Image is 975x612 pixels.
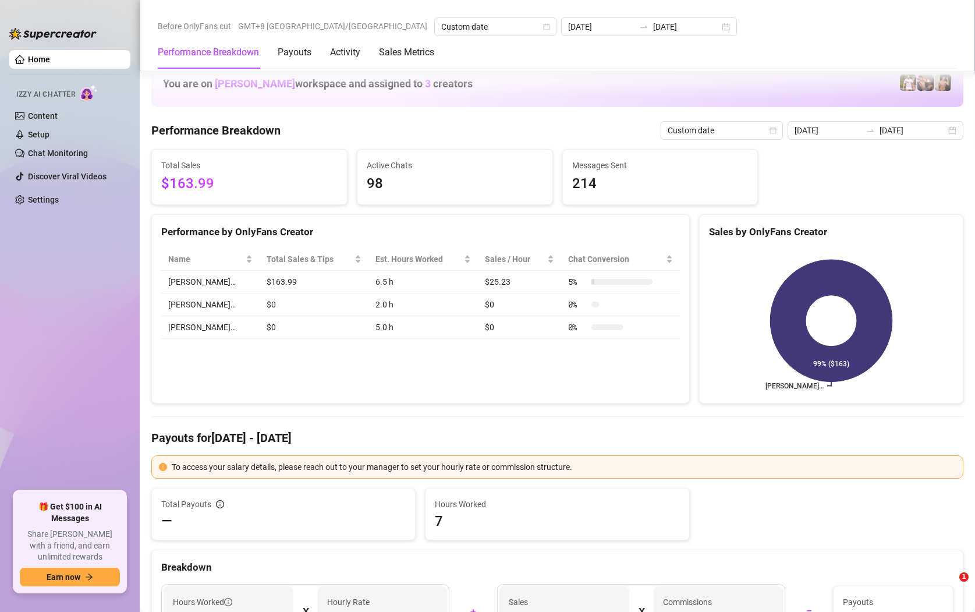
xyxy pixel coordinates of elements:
[20,529,120,563] span: Share [PERSON_NAME] with a friend, and earn unlimited rewards
[367,173,543,195] span: 98
[509,596,620,609] span: Sales
[28,195,59,204] a: Settings
[28,148,88,158] a: Chat Monitoring
[478,293,561,316] td: $0
[639,22,648,31] span: to
[866,126,875,135] span: to
[28,172,107,181] a: Discover Viral Videos
[163,77,473,90] h1: You are on workspace and assigned to creators
[668,122,776,139] span: Custom date
[158,17,231,35] span: Before OnlyFans cut
[330,45,360,59] div: Activity
[224,598,232,606] span: info-circle
[663,596,712,609] article: Commissions
[28,55,50,64] a: Home
[572,159,749,172] span: Messages Sent
[568,298,587,311] span: 0 %
[161,159,338,172] span: Total Sales
[478,248,561,271] th: Sales / Hour
[917,75,934,91] img: Osvaldo
[161,248,260,271] th: Name
[161,560,953,575] div: Breakdown
[770,127,777,134] span: calendar
[765,382,824,390] text: [PERSON_NAME]…
[709,224,953,240] div: Sales by OnlyFans Creator
[80,84,98,101] img: AI Chatter
[543,23,550,30] span: calendar
[435,512,679,530] span: 7
[478,271,561,293] td: $25.23
[267,253,352,266] span: Total Sales & Tips
[375,253,462,266] div: Est. Hours Worked
[900,75,916,91] img: Hector
[260,271,368,293] td: $163.99
[653,20,719,33] input: End date
[568,20,634,33] input: Start date
[561,248,680,271] th: Chat Conversion
[441,18,549,36] span: Custom date
[16,89,75,100] span: Izzy AI Chatter
[20,568,120,586] button: Earn nowarrow-right
[20,501,120,524] span: 🎁 Get $100 in AI Messages
[173,596,232,609] span: Hours Worked
[435,498,679,511] span: Hours Worked
[161,316,260,339] td: [PERSON_NAME]…
[161,498,211,511] span: Total Payouts
[161,271,260,293] td: [PERSON_NAME]…
[161,173,338,195] span: $163.99
[866,126,875,135] span: swap-right
[327,596,370,609] article: Hourly Rate
[843,596,944,609] span: Payouts
[28,111,58,121] a: Content
[216,500,224,508] span: info-circle
[215,77,295,90] span: [PERSON_NAME]
[158,45,259,59] div: Performance Breakdown
[260,316,368,339] td: $0
[795,124,861,137] input: Start date
[368,316,478,339] td: 5.0 h
[85,573,93,581] span: arrow-right
[880,124,946,137] input: End date
[47,572,80,582] span: Earn now
[159,463,167,471] span: exclamation-circle
[260,248,368,271] th: Total Sales & Tips
[485,253,544,266] span: Sales / Hour
[172,461,956,473] div: To access your salary details, please reach out to your manager to set your hourly rate or commis...
[959,572,969,582] span: 1
[161,224,680,240] div: Performance by OnlyFans Creator
[368,271,478,293] td: 6.5 h
[568,275,587,288] span: 5 %
[935,572,963,600] iframe: Intercom live chat
[367,159,543,172] span: Active Chats
[568,253,664,266] span: Chat Conversion
[151,430,963,446] h4: Payouts for [DATE] - [DATE]
[572,173,749,195] span: 214
[368,293,478,316] td: 2.0 h
[151,122,281,139] h4: Performance Breakdown
[161,512,172,530] span: —
[168,253,243,266] span: Name
[161,293,260,316] td: [PERSON_NAME]…
[260,293,368,316] td: $0
[478,316,561,339] td: $0
[9,28,97,40] img: logo-BBDzfeDw.svg
[425,77,431,90] span: 3
[639,22,648,31] span: swap-right
[238,17,427,35] span: GMT+8 [GEOGRAPHIC_DATA]/[GEOGRAPHIC_DATA]
[278,45,311,59] div: Payouts
[28,130,49,139] a: Setup
[568,321,587,334] span: 0 %
[379,45,434,59] div: Sales Metrics
[935,75,951,91] img: Zach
